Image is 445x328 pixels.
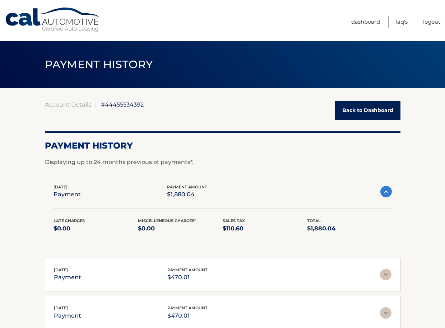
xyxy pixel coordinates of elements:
img: accordion-rest.svg [380,307,391,319]
h2: Payment History [45,140,400,151]
img: accordion-active.svg [380,186,392,197]
span: [DATE] [54,267,68,272]
p: payment [54,311,81,321]
span: payment amount [167,267,208,272]
a: Logout [423,16,440,28]
span: payment amount [167,305,208,310]
p: $0.00 [138,224,223,234]
p: $1,880.04 [167,189,207,200]
p: $470.01 [167,311,208,321]
img: accordion-rest.svg [380,269,391,280]
p: $1,880.04 [307,224,392,234]
span: #44455534392 [101,101,144,108]
span: Late Charges [54,218,85,223]
span: Sales Tax [223,218,245,223]
a: Cal Automotive [5,7,102,33]
span: [DATE] [54,184,68,189]
span: | [95,101,97,108]
a: FAQ's [395,16,408,28]
p: $0.00 [54,224,138,234]
p: $470.01 [167,272,208,282]
span: payment amount [167,184,207,189]
span: Total [307,218,321,223]
span: Miscelleneous Charges* [138,218,196,223]
span: PAYMENT HISTORY [45,58,153,71]
span: [DATE] [54,305,68,310]
p: payment [54,189,81,200]
p: payment [54,272,81,282]
a: Dashboard [351,16,380,28]
p: $110.60 [223,224,307,234]
a: Back to Dashboard [335,101,400,120]
p: Displaying up to 24 months previous of payments*. [45,158,400,167]
a: Account Details [45,101,91,108]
